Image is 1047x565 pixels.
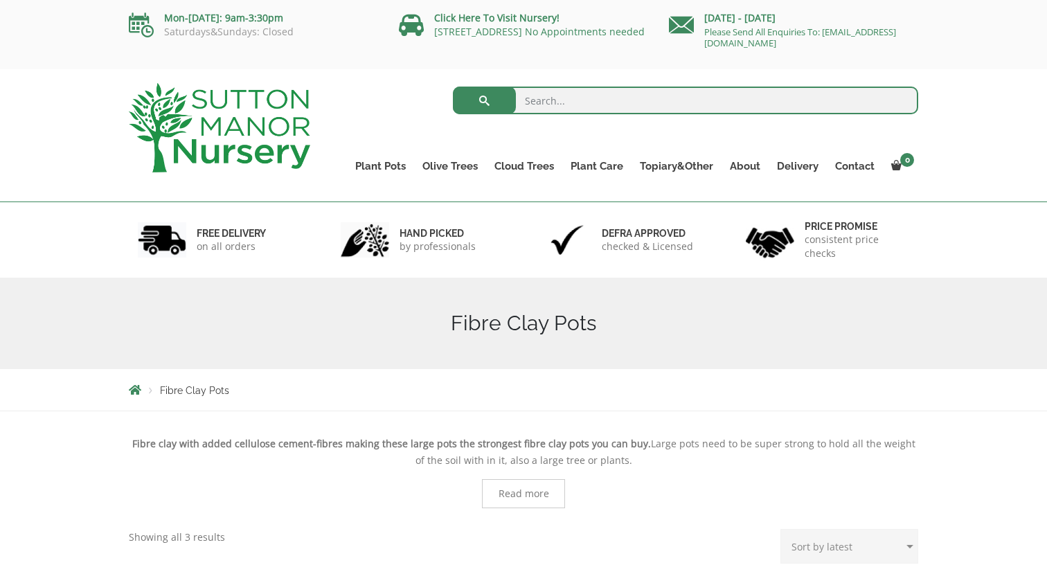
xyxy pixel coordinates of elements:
[669,10,918,26] p: [DATE] - [DATE]
[132,437,651,450] strong: Fibre clay with added cellulose cement-fibres making these large pots the strongest fibre clay po...
[129,529,225,546] p: Showing all 3 results
[160,385,229,396] span: Fibre Clay Pots
[883,156,918,176] a: 0
[138,222,186,258] img: 1.jpg
[499,489,549,499] span: Read more
[602,227,693,240] h6: Defra approved
[414,156,486,176] a: Olive Trees
[434,11,560,24] a: Click Here To Visit Nursery!
[129,436,918,469] p: Large pots need to be super strong to hold all the weight of the soil with in it, also a large tr...
[341,222,389,258] img: 2.jpg
[129,10,378,26] p: Mon-[DATE]: 9am-3:30pm
[746,219,794,261] img: 4.jpg
[129,83,310,172] img: logo
[769,156,827,176] a: Delivery
[805,220,910,233] h6: Price promise
[562,156,632,176] a: Plant Care
[805,233,910,260] p: consistent price checks
[602,240,693,253] p: checked & Licensed
[400,240,476,253] p: by professionals
[400,227,476,240] h6: hand picked
[632,156,722,176] a: Topiary&Other
[129,311,918,336] h1: Fibre Clay Pots
[197,227,266,240] h6: FREE DELIVERY
[900,153,914,167] span: 0
[347,156,414,176] a: Plant Pots
[543,222,591,258] img: 3.jpg
[486,156,562,176] a: Cloud Trees
[434,25,645,38] a: [STREET_ADDRESS] No Appointments needed
[197,240,266,253] p: on all orders
[780,529,918,564] select: Shop order
[453,87,919,114] input: Search...
[722,156,769,176] a: About
[129,26,378,37] p: Saturdays&Sundays: Closed
[827,156,883,176] a: Contact
[129,384,918,395] nav: Breadcrumbs
[704,26,896,49] a: Please Send All Enquiries To: [EMAIL_ADDRESS][DOMAIN_NAME]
